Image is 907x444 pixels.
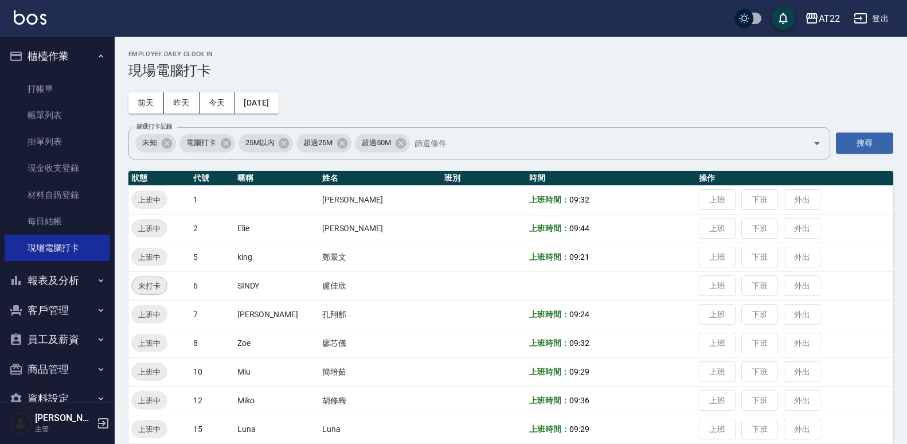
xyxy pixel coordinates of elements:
[5,41,110,71] button: 櫃檯作業
[131,309,167,321] span: 上班中
[5,295,110,325] button: 客戶管理
[234,329,319,357] td: Zoe
[808,134,826,153] button: Open
[135,137,164,149] span: 未知
[355,134,410,153] div: 超過50M
[131,251,167,263] span: 上班中
[131,366,167,378] span: 上班中
[529,367,569,376] b: 上班時間：
[569,424,589,434] span: 09:29
[234,357,319,386] td: Miu
[190,386,234,415] td: 12
[234,386,319,415] td: Miko
[190,243,234,271] td: 5
[800,7,845,30] button: AT22
[190,271,234,300] td: 6
[239,137,282,149] span: 25M以內
[772,7,795,30] button: save
[319,357,442,386] td: 簡培茹
[836,133,893,154] button: 搜尋
[135,134,176,153] div: 未知
[412,133,793,153] input: 篩選條件
[190,214,234,243] td: 2
[569,310,589,319] span: 09:24
[529,252,569,262] b: 上班時間：
[35,412,93,424] h5: [PERSON_NAME]
[696,171,893,186] th: 操作
[131,223,167,235] span: 上班中
[319,171,442,186] th: 姓名
[128,63,893,79] h3: 現場電腦打卡
[569,195,589,204] span: 09:32
[5,235,110,261] a: 現場電腦打卡
[131,423,167,435] span: 上班中
[131,337,167,349] span: 上班中
[319,243,442,271] td: 鄭景文
[200,92,235,114] button: 今天
[569,252,589,262] span: 09:21
[5,128,110,155] a: 掛單列表
[234,171,319,186] th: 暱稱
[319,271,442,300] td: 盧佳欣
[529,195,569,204] b: 上班時間：
[5,355,110,384] button: 商品管理
[234,92,278,114] button: [DATE]
[190,171,234,186] th: 代號
[131,395,167,407] span: 上班中
[319,329,442,357] td: 廖芯儀
[136,122,173,131] label: 篩選打卡記錄
[319,386,442,415] td: 胡修梅
[319,300,442,329] td: 孔翔郁
[179,137,223,149] span: 電腦打卡
[234,214,319,243] td: Elie
[164,92,200,114] button: 昨天
[849,8,893,29] button: 登出
[179,134,235,153] div: 電腦打卡
[9,412,32,435] img: Person
[5,325,110,355] button: 員工及薪資
[190,329,234,357] td: 8
[319,415,442,443] td: Luna
[319,185,442,214] td: [PERSON_NAME]
[319,214,442,243] td: [PERSON_NAME]
[190,415,234,443] td: 15
[239,134,294,153] div: 25M以內
[190,300,234,329] td: 7
[819,11,840,26] div: AT22
[234,300,319,329] td: [PERSON_NAME]
[355,137,398,149] span: 超過50M
[5,182,110,208] a: 材料自購登錄
[569,224,589,233] span: 09:44
[5,76,110,102] a: 打帳單
[5,266,110,295] button: 報表及分析
[441,171,526,186] th: 班別
[5,384,110,414] button: 資料設定
[234,415,319,443] td: Luna
[128,92,164,114] button: 前天
[234,243,319,271] td: king
[190,185,234,214] td: 1
[14,10,46,25] img: Logo
[569,338,589,348] span: 09:32
[132,280,167,292] span: 未打卡
[529,338,569,348] b: 上班時間：
[5,155,110,181] a: 現金收支登錄
[529,424,569,434] b: 上班時間：
[234,271,319,300] td: SINDY
[529,310,569,319] b: 上班時間：
[529,396,569,405] b: 上班時間：
[131,194,167,206] span: 上班中
[35,424,93,434] p: 主管
[190,357,234,386] td: 10
[526,171,696,186] th: 時間
[569,367,589,376] span: 09:29
[5,102,110,128] a: 帳單列表
[296,134,351,153] div: 超過25M
[529,224,569,233] b: 上班時間：
[128,50,893,58] h2: Employee Daily Clock In
[296,137,339,149] span: 超過25M
[569,396,589,405] span: 09:36
[128,171,190,186] th: 狀態
[5,208,110,235] a: 每日結帳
